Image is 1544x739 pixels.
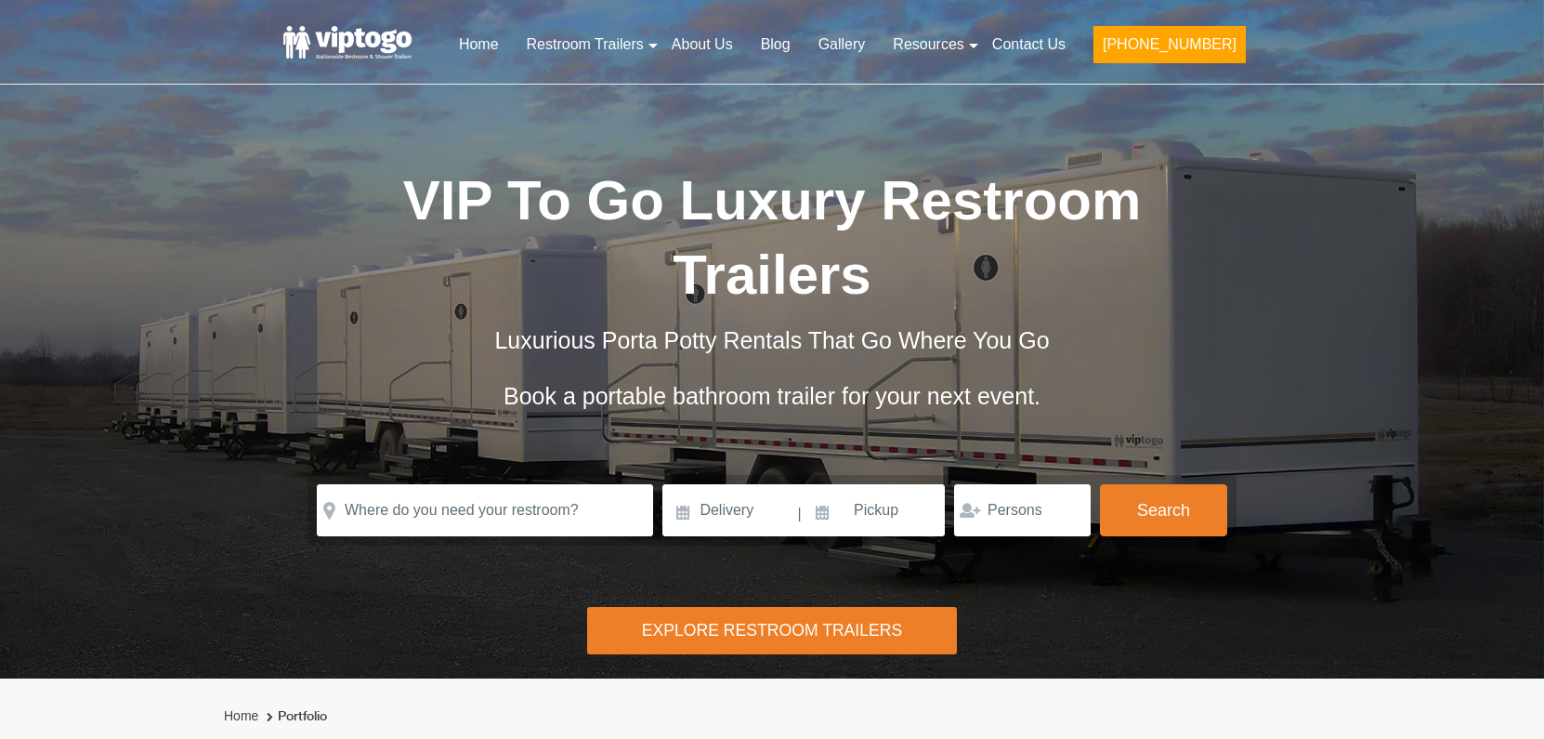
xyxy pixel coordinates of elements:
li: Portfolio [262,706,327,728]
a: Home [224,708,258,723]
a: Gallery [805,24,880,65]
a: [PHONE_NUMBER] [1079,24,1260,74]
input: Pickup [804,484,945,536]
a: Resources [879,24,977,65]
div: Explore Restroom Trailers [587,607,958,654]
button: Search [1100,484,1227,536]
input: Where do you need your restroom? [317,484,653,536]
button: [PHONE_NUMBER] [1093,26,1246,63]
span: VIP To Go Luxury Restroom Trailers [403,169,1142,306]
a: Restroom Trailers [513,24,658,65]
input: Delivery [662,484,795,536]
span: Luxurious Porta Potty Rentals That Go Where You Go [494,327,1049,353]
span: | [798,484,802,544]
a: Blog [747,24,805,65]
a: Contact Us [978,24,1079,65]
span: Book a portable bathroom trailer for your next event. [504,383,1040,409]
a: About Us [658,24,747,65]
input: Persons [954,484,1091,536]
a: Home [445,24,513,65]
